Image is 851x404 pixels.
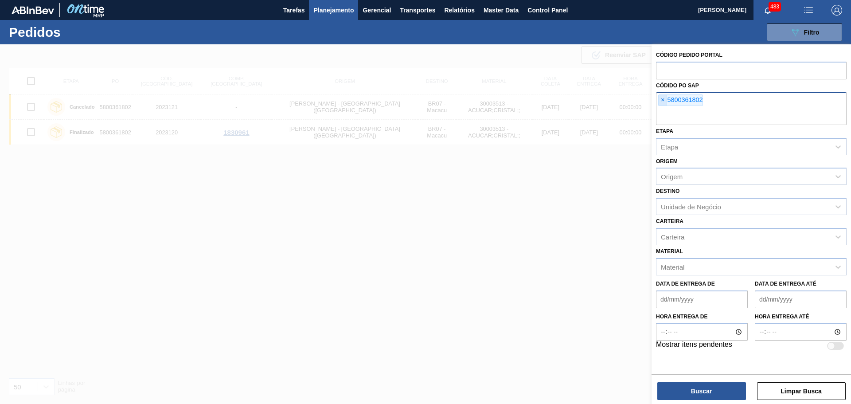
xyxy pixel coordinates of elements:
[444,5,474,16] span: Relatórios
[656,310,748,323] label: Hora entrega de
[656,218,683,224] label: Carteira
[755,290,847,308] input: dd/mm/yyyy
[831,5,842,16] img: Logout
[755,310,847,323] label: Hora entrega até
[803,5,814,16] img: userActions
[804,29,820,36] span: Filtro
[769,2,781,12] span: 483
[656,188,679,194] label: Destino
[283,5,305,16] span: Tarefas
[661,233,684,240] div: Carteira
[661,203,721,211] div: Unidade de Negócio
[363,5,391,16] span: Gerencial
[661,143,678,150] div: Etapa
[661,173,683,180] div: Origem
[527,5,568,16] span: Control Panel
[9,27,141,37] h1: Pedidos
[12,6,54,14] img: TNhmsLtSVTkK8tSr43FrP2fwEKptu5GPRR3wAAAABJRU5ErkJggg==
[656,128,673,134] label: Etapa
[656,248,683,255] label: Material
[659,95,667,106] span: ×
[658,94,703,106] div: 5800361802
[656,52,722,58] label: Código Pedido Portal
[400,5,435,16] span: Transportes
[484,5,519,16] span: Master Data
[755,281,816,287] label: Data de Entrega até
[656,290,748,308] input: dd/mm/yyyy
[656,341,732,351] label: Mostrar itens pendentes
[313,5,354,16] span: Planejamento
[656,158,678,165] label: Origem
[753,4,782,16] button: Notificações
[656,82,699,89] label: Códido PO SAP
[656,281,715,287] label: Data de Entrega de
[661,263,684,271] div: Material
[767,24,842,41] button: Filtro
